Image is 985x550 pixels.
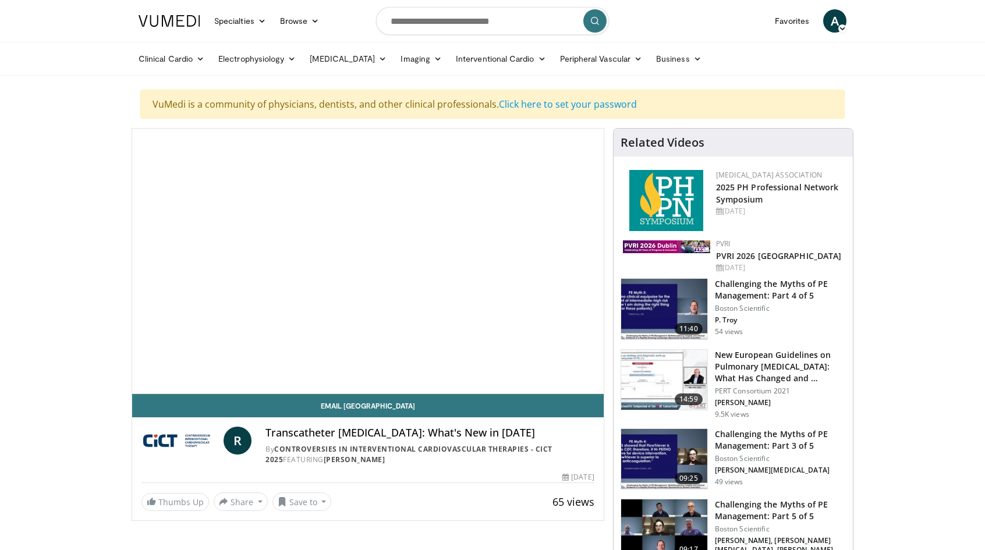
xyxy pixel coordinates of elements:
[715,410,749,419] p: 9.5K views
[139,15,200,27] img: VuMedi Logo
[214,492,268,511] button: Share
[715,327,743,336] p: 54 views
[265,444,552,464] a: Controversies in Interventional Cardiovascular Therapies - CICT 2025
[553,47,649,70] a: Peripheral Vascular
[394,47,449,70] a: Imaging
[265,427,594,439] h4: Transcatheter [MEDICAL_DATA]: What's New in [DATE]
[621,350,707,410] img: 0c0338ca-5dd8-4346-a5ad-18bcc17889a0.150x105_q85_crop-smart_upscale.jpg
[715,466,846,475] p: [PERSON_NAME][MEDICAL_DATA]
[303,47,394,70] a: [MEDICAL_DATA]
[715,454,846,463] p: Boston Scientific
[715,398,846,407] p: [PERSON_NAME]
[449,47,553,70] a: Interventional Cardio
[141,493,209,511] a: Thumbs Up
[211,47,303,70] a: Electrophysiology
[716,206,844,217] div: [DATE]
[716,182,839,205] a: 2025 PH Professional Network Symposium
[768,9,816,33] a: Favorites
[715,315,846,325] p: P. Troy
[675,393,703,405] span: 14:59
[621,278,846,340] a: 11:40 Challenging the Myths of PE Management: Part 4 of 5 Boston Scientific P. Troy 54 views
[621,279,707,339] img: d5b042fb-44bd-4213-87e0-b0808e5010e8.150x105_q85_crop-smart_upscale.jpg
[141,427,219,455] img: Controversies in Interventional Cardiovascular Therapies - CICT 2025
[715,386,846,396] p: PERT Consortium 2021
[207,9,273,33] a: Specialties
[324,455,385,464] a: [PERSON_NAME]
[132,129,604,394] video-js: Video Player
[552,495,594,509] span: 65 views
[715,428,846,452] h3: Challenging the Myths of PE Management: Part 3 of 5
[376,7,609,35] input: Search topics, interventions
[132,47,211,70] a: Clinical Cardio
[675,323,703,335] span: 11:40
[716,262,844,273] div: [DATE]
[715,278,846,301] h3: Challenging the Myths of PE Management: Part 4 of 5
[716,170,822,180] a: [MEDICAL_DATA] Association
[621,429,707,489] img: 82703e6a-145d-463d-93aa-0811cc9f6235.150x105_q85_crop-smart_upscale.jpg
[675,473,703,484] span: 09:25
[629,170,703,231] img: c6978fc0-1052-4d4b-8a9d-7956bb1c539c.png.150x105_q85_autocrop_double_scale_upscale_version-0.2.png
[715,477,743,487] p: 49 views
[715,349,846,384] h3: New European Guidelines on Pulmonary [MEDICAL_DATA]: What Has Changed and …
[623,240,710,253] img: 33783847-ac93-4ca7-89f8-ccbd48ec16ca.webp.150x105_q85_autocrop_double_scale_upscale_version-0.2.jpg
[272,492,332,511] button: Save to
[140,90,845,119] div: VuMedi is a community of physicians, dentists, and other clinical professionals.
[621,428,846,490] a: 09:25 Challenging the Myths of PE Management: Part 3 of 5 Boston Scientific [PERSON_NAME][MEDICAL...
[265,444,594,465] div: By FEATURING
[715,499,846,522] h3: Challenging the Myths of PE Management: Part 5 of 5
[649,47,708,70] a: Business
[621,349,846,419] a: 14:59 New European Guidelines on Pulmonary [MEDICAL_DATA]: What Has Changed and … PERT Consortium...
[132,394,604,417] a: Email [GEOGRAPHIC_DATA]
[716,239,731,249] a: PVRI
[621,136,704,150] h4: Related Videos
[823,9,846,33] a: A
[715,304,846,313] p: Boston Scientific
[273,9,327,33] a: Browse
[224,427,251,455] a: R
[716,250,842,261] a: PVRI 2026 [GEOGRAPHIC_DATA]
[499,98,637,111] a: Click here to set your password
[562,472,594,482] div: [DATE]
[715,524,846,534] p: Boston Scientific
